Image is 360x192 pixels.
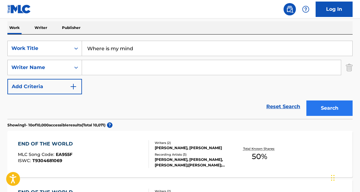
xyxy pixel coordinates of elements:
span: ISWC : [18,158,32,163]
div: Work Title [11,45,67,52]
img: 9d2ae6d4665cec9f34b9.svg [70,83,77,90]
span: EA955F [56,152,72,157]
img: Delete Criterion [346,60,353,75]
button: Search [306,100,353,116]
p: Showing 1 - 10 of 10,000 accessible results (Total 10,071 ) [7,122,105,128]
div: [PERSON_NAME], [PERSON_NAME], [PERSON_NAME];[PERSON_NAME];[PERSON_NAME] [155,157,231,168]
a: END OF THE WORLDMLC Song Code:EA955FISWC:T9304681069Writers (2)[PERSON_NAME], [PERSON_NAME]Record... [7,131,353,177]
a: Log In [316,2,353,17]
a: Public Search [284,3,296,15]
span: 50 % [252,151,267,162]
div: Help [300,3,312,15]
img: help [302,6,309,13]
div: Writer Name [11,64,67,71]
iframe: Chat Widget [329,162,360,192]
img: MLC Logo [7,5,31,14]
div: Drag [331,169,335,187]
div: END OF THE WORLD [18,140,76,148]
p: Publisher [60,21,82,34]
span: T9304681069 [32,158,62,163]
div: Recording Artists ( 3 ) [155,152,231,157]
div: Writers ( 2 ) [155,141,231,145]
div: [PERSON_NAME], [PERSON_NAME] [155,145,231,151]
p: Writer [33,21,49,34]
span: MLC Song Code : [18,152,56,157]
form: Search Form [7,41,353,119]
p: Work [7,21,22,34]
span: ? [107,122,112,128]
a: Reset Search [263,100,303,113]
img: search [286,6,293,13]
p: Total Known Shares: [243,146,276,151]
button: Add Criteria [7,79,82,94]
